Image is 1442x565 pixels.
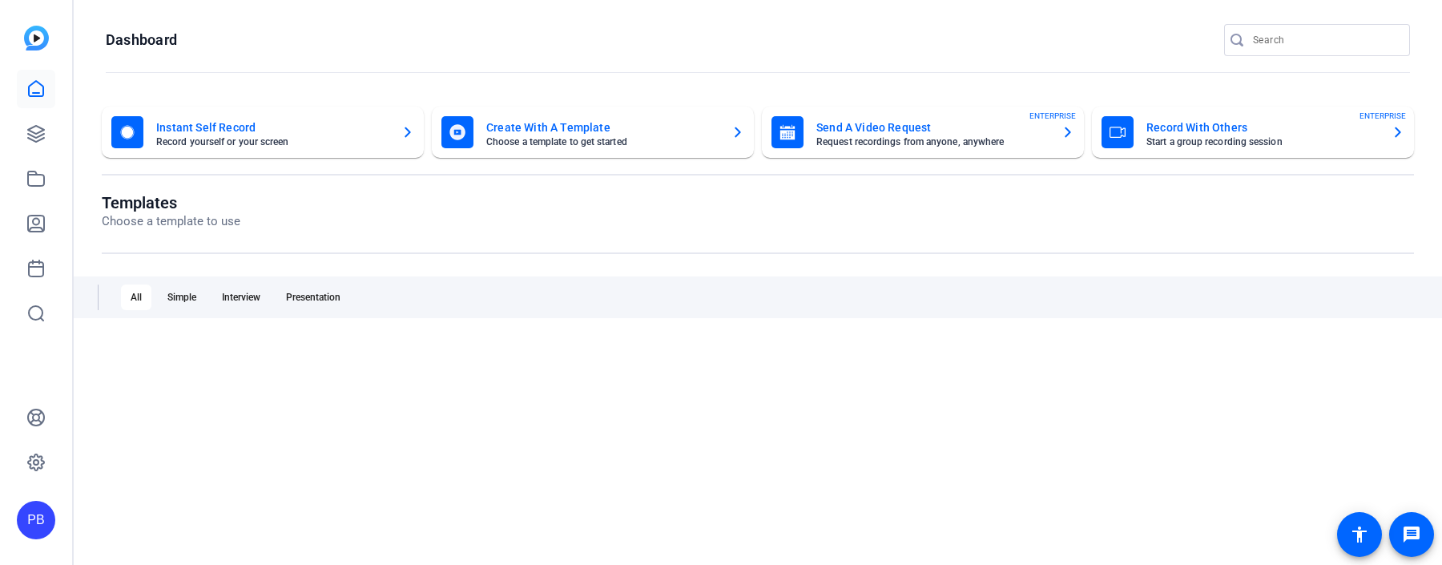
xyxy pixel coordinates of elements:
[17,501,55,539] div: PB
[762,107,1084,158] button: Send A Video RequestRequest recordings from anyone, anywhereENTERPRISE
[156,118,389,137] mat-card-title: Instant Self Record
[1092,107,1414,158] button: Record With OthersStart a group recording sessionENTERPRISE
[486,118,719,137] mat-card-title: Create With A Template
[212,285,270,310] div: Interview
[102,193,240,212] h1: Templates
[486,137,719,147] mat-card-subtitle: Choose a template to get started
[276,285,350,310] div: Presentation
[102,212,240,231] p: Choose a template to use
[816,118,1049,137] mat-card-title: Send A Video Request
[432,107,754,158] button: Create With A TemplateChoose a template to get started
[106,30,177,50] h1: Dashboard
[1029,110,1076,122] span: ENTERPRISE
[121,285,151,310] div: All
[1402,525,1421,544] mat-icon: message
[102,107,424,158] button: Instant Self RecordRecord yourself or your screen
[1146,137,1379,147] mat-card-subtitle: Start a group recording session
[1253,30,1397,50] input: Search
[816,137,1049,147] mat-card-subtitle: Request recordings from anyone, anywhere
[158,285,206,310] div: Simple
[1359,110,1406,122] span: ENTERPRISE
[24,26,49,50] img: blue-gradient.svg
[156,137,389,147] mat-card-subtitle: Record yourself or your screen
[1146,118,1379,137] mat-card-title: Record With Others
[1350,525,1369,544] mat-icon: accessibility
